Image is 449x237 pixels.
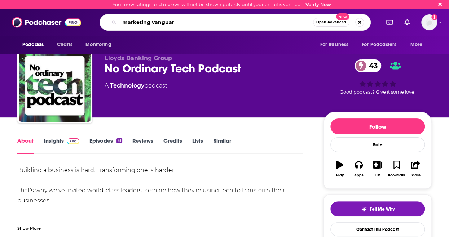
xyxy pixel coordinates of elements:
span: Tell Me Why [370,206,395,212]
div: 31 [116,138,122,143]
div: Apps [354,173,364,178]
span: Good podcast? Give it some love! [340,89,415,95]
a: InsightsPodchaser Pro [44,137,79,154]
div: Bookmark [388,173,405,178]
span: More [410,40,423,50]
button: Apps [349,156,368,182]
button: Bookmark [387,156,406,182]
button: Show profile menu [421,14,437,30]
div: List [375,173,380,178]
span: New [336,13,349,20]
div: 43Good podcast? Give it some love! [323,55,432,99]
button: Follow [330,118,425,134]
span: Monitoring [85,40,111,50]
a: Show notifications dropdown [383,16,396,28]
img: User Profile [421,14,437,30]
a: Show notifications dropdown [401,16,413,28]
button: open menu [405,38,432,52]
span: 43 [362,59,381,72]
button: Share [406,156,425,182]
a: Charts [52,38,77,52]
div: Search podcasts, credits, & more... [100,14,371,31]
img: Podchaser - Follow, Share and Rate Podcasts [12,15,81,29]
button: open menu [357,38,407,52]
span: Charts [57,40,72,50]
a: Credits [163,137,182,154]
a: About [17,137,34,154]
span: For Podcasters [362,40,396,50]
button: tell me why sparkleTell Me Why [330,201,425,216]
a: Technology [110,82,144,89]
button: Play [330,156,349,182]
a: Verify Now [305,2,331,7]
span: Logged in as atenbroek [421,14,437,30]
a: 43 [355,59,381,72]
div: Your new ratings and reviews will not be shown publicly until your email is verified. [113,2,331,7]
a: Similar [213,137,231,154]
span: Podcasts [22,40,44,50]
button: open menu [315,38,357,52]
div: A podcast [105,81,167,90]
img: No Ordinary Tech Podcast [19,50,91,122]
div: Rate [330,137,425,152]
input: Search podcasts, credits, & more... [119,17,313,28]
button: Open AdvancedNew [313,18,349,27]
span: For Business [320,40,348,50]
button: open menu [80,38,120,52]
img: Podchaser Pro [67,138,79,144]
div: Share [410,173,420,178]
span: Lloyds Banking Group [105,55,172,62]
svg: Email not verified [431,14,437,20]
span: Open Advanced [316,21,346,24]
a: Lists [192,137,203,154]
a: Contact This Podcast [330,222,425,236]
a: Episodes31 [89,137,122,154]
div: Play [336,173,344,178]
button: List [368,156,387,182]
img: tell me why sparkle [361,206,367,212]
a: Reviews [132,137,153,154]
button: open menu [17,38,53,52]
